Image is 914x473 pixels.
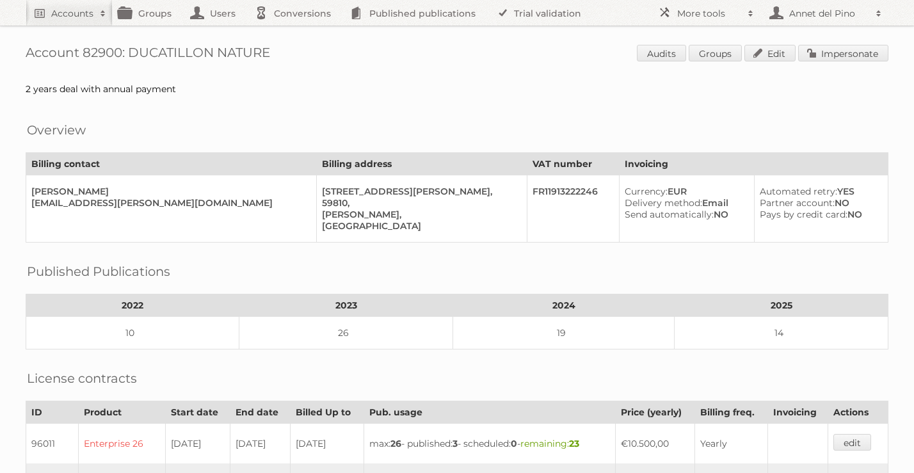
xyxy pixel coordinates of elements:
[527,153,620,175] th: VAT number
[760,209,878,220] div: NO
[760,209,847,220] span: Pays by credit card:
[317,153,527,175] th: Billing address
[26,401,79,424] th: ID
[166,401,230,424] th: Start date
[828,401,888,424] th: Actions
[695,424,768,464] td: Yearly
[619,153,888,175] th: Invoicing
[27,262,170,281] h2: Published Publications
[511,438,517,449] strong: 0
[569,438,579,449] strong: 23
[760,197,835,209] span: Partner account:
[744,45,796,61] a: Edit
[27,120,86,140] h2: Overview
[760,197,878,209] div: NO
[625,186,668,197] span: Currency:
[637,45,686,61] a: Audits
[26,294,239,317] th: 2022
[26,317,239,349] td: 10
[786,7,869,20] h2: Annet del Pino
[390,438,401,449] strong: 26
[230,401,291,424] th: End date
[322,209,517,220] div: [PERSON_NAME],
[26,83,888,95] div: 2 years deal with annual payment
[26,424,79,464] td: 96011
[677,7,741,20] h2: More tools
[695,401,768,424] th: Billing freq.
[322,186,517,197] div: [STREET_ADDRESS][PERSON_NAME],
[615,424,695,464] td: €10.500,00
[26,45,888,64] h1: Account 82900: DUCATILLON NATURE
[453,317,675,349] td: 19
[79,401,166,424] th: Product
[760,186,878,197] div: YES
[453,294,675,317] th: 2024
[675,317,888,349] td: 14
[31,197,306,209] div: [EMAIL_ADDRESS][PERSON_NAME][DOMAIN_NAME]
[166,424,230,464] td: [DATE]
[625,197,744,209] div: Email
[615,401,695,424] th: Price (yearly)
[625,209,744,220] div: NO
[527,175,620,243] td: FR11913222246
[760,186,837,197] span: Automated retry:
[364,424,615,464] td: max: - published: - scheduled: -
[230,424,291,464] td: [DATE]
[239,317,453,349] td: 26
[520,438,579,449] span: remaining:
[290,424,364,464] td: [DATE]
[364,401,615,424] th: Pub. usage
[322,197,517,209] div: 59810,
[26,153,317,175] th: Billing contact
[322,220,517,232] div: [GEOGRAPHIC_DATA]
[625,197,702,209] span: Delivery method:
[675,294,888,317] th: 2025
[79,424,166,464] td: Enterprise 26
[239,294,453,317] th: 2023
[689,45,742,61] a: Groups
[833,434,871,451] a: edit
[798,45,888,61] a: Impersonate
[625,209,714,220] span: Send automatically:
[51,7,93,20] h2: Accounts
[453,438,458,449] strong: 3
[290,401,364,424] th: Billed Up to
[27,369,137,388] h2: License contracts
[625,186,744,197] div: EUR
[767,401,828,424] th: Invoicing
[31,186,306,197] div: [PERSON_NAME]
